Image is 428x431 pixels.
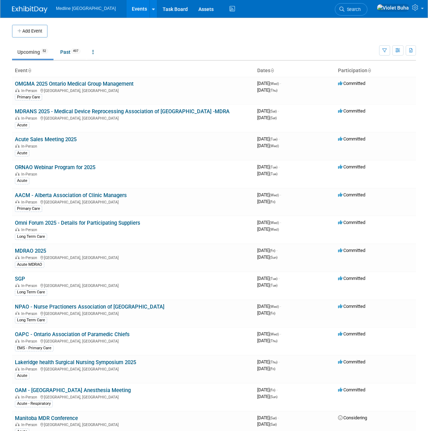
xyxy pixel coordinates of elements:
div: Acute [15,122,29,128]
span: (Sun) [270,255,277,259]
a: Lakeridge health Surgical Nursing Symposium 2025 [15,359,136,366]
span: In-Person [21,255,39,260]
img: In-Person Event [15,144,19,148]
a: AACM - Alberta Association of Clinic Managers [15,192,127,199]
span: (Fri) [270,200,275,204]
span: (Wed) [270,193,279,197]
span: In-Person [21,200,39,205]
div: [GEOGRAPHIC_DATA], [GEOGRAPHIC_DATA] [15,338,252,344]
span: [DATE] [257,81,281,86]
span: [DATE] [257,331,281,337]
span: (Sat) [270,423,277,426]
div: [GEOGRAPHIC_DATA], [GEOGRAPHIC_DATA] [15,421,252,427]
span: [DATE] [257,115,277,120]
span: [DATE] [257,338,277,343]
div: [GEOGRAPHIC_DATA], [GEOGRAPHIC_DATA] [15,254,252,260]
a: Sort by Start Date [270,68,274,73]
span: Committed [338,331,365,337]
img: In-Person Event [15,228,19,231]
span: In-Person [21,339,39,344]
span: In-Person [21,395,39,400]
div: Acute MDRAO [15,262,44,268]
span: - [276,248,277,253]
span: (Tue) [270,172,277,176]
img: ExhibitDay [12,6,47,13]
a: Sort by Event Name [28,68,31,73]
span: In-Person [21,144,39,149]
span: Committed [338,192,365,197]
span: (Sat) [270,109,277,113]
span: - [280,220,281,225]
span: (Fri) [270,388,275,392]
a: Sort by Participation Type [367,68,371,73]
span: [DATE] [257,143,279,148]
span: [DATE] [257,254,277,260]
span: Medline [GEOGRAPHIC_DATA] [56,6,116,11]
div: Primary Care [15,94,42,100]
span: - [278,276,280,281]
span: - [278,164,280,169]
span: Committed [338,359,365,364]
span: - [280,304,281,309]
a: Past497 [55,45,86,59]
span: (Sun) [270,395,277,399]
div: [GEOGRAPHIC_DATA], [GEOGRAPHIC_DATA] [15,87,252,93]
a: Manitoba MDR Conference [15,415,78,421]
span: [DATE] [257,220,281,225]
span: (Thu) [270,88,277,92]
th: Participation [335,65,416,77]
div: Acute [15,150,29,156]
span: (Fri) [270,367,275,371]
div: Long Term Care [15,234,47,240]
a: OAPC - Ontario Association of Paramedic Chiefs [15,331,130,338]
img: In-Person Event [15,395,19,398]
img: In-Person Event [15,339,19,343]
span: [DATE] [257,199,275,204]
span: (Wed) [270,221,279,225]
span: [DATE] [257,394,277,399]
span: [DATE] [257,366,275,371]
span: Committed [338,276,365,281]
span: [DATE] [257,310,275,316]
div: [GEOGRAPHIC_DATA], [GEOGRAPHIC_DATA] [15,282,252,288]
a: SGP [15,276,25,282]
span: [DATE] [257,248,277,253]
span: (Thu) [270,339,277,343]
div: Long Term Care [15,289,47,295]
span: Committed [338,220,365,225]
span: (Fri) [270,249,275,253]
span: (Wed) [270,228,279,231]
span: [DATE] [257,108,279,114]
span: Search [344,7,361,12]
img: Violet Buha [377,4,409,12]
span: - [276,387,277,392]
span: [DATE] [257,282,277,288]
span: - [278,359,280,364]
span: - [278,136,280,142]
span: Committed [338,248,365,253]
span: [DATE] [257,87,277,93]
div: [GEOGRAPHIC_DATA], [GEOGRAPHIC_DATA] [15,199,252,205]
div: [GEOGRAPHIC_DATA], [GEOGRAPHIC_DATA] [15,115,252,121]
a: OMGMA 2025 Ontario Medical Group Management [15,81,134,87]
span: In-Person [21,88,39,93]
span: [DATE] [257,359,280,364]
div: [GEOGRAPHIC_DATA], [GEOGRAPHIC_DATA] [15,366,252,372]
span: (Sat) [270,116,277,120]
span: Committed [338,387,365,392]
span: In-Person [21,367,39,372]
button: Add Event [12,25,47,38]
div: Primary Care [15,206,42,212]
span: (Wed) [270,332,279,336]
span: In-Person [21,116,39,121]
span: [DATE] [257,421,277,427]
span: - [278,108,279,114]
span: Committed [338,136,365,142]
span: (Tue) [270,165,277,169]
span: In-Person [21,423,39,427]
div: [GEOGRAPHIC_DATA], [GEOGRAPHIC_DATA] [15,310,252,316]
span: [DATE] [257,415,279,420]
span: In-Person [21,283,39,288]
span: Considering [338,415,367,420]
img: In-Person Event [15,255,19,259]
